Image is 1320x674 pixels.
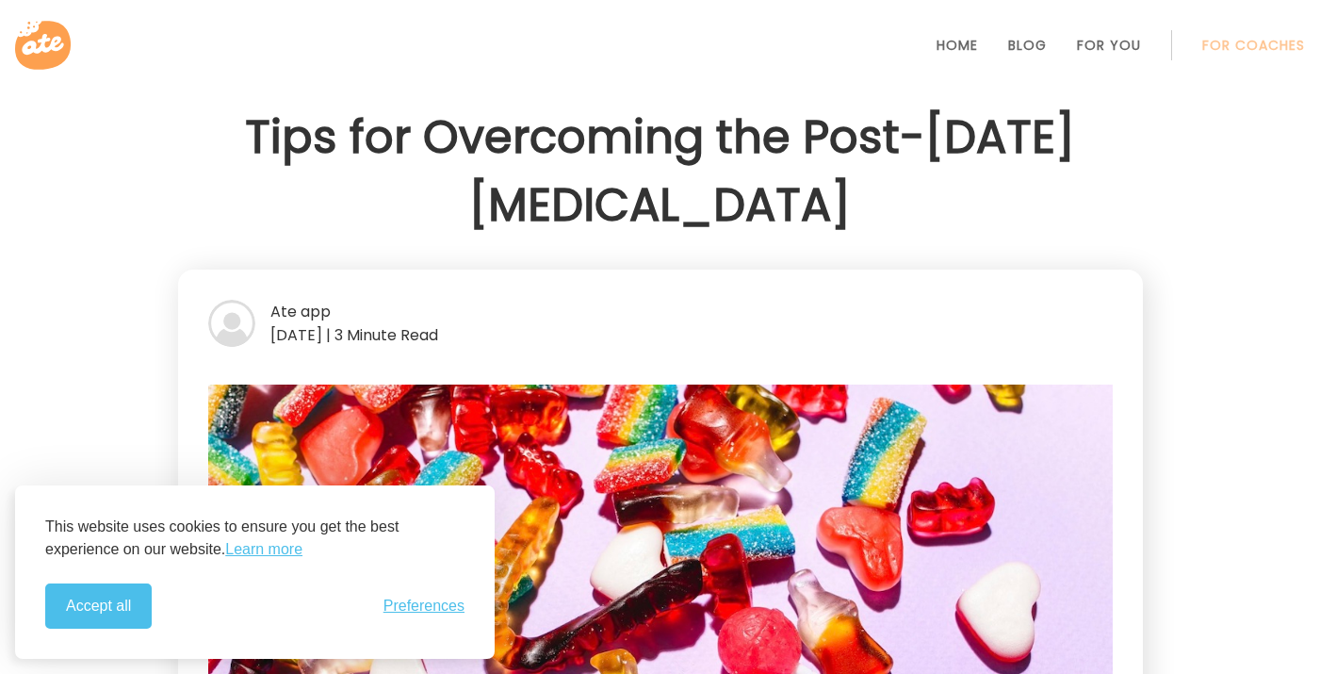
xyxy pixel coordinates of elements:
a: Blog [1008,38,1047,53]
a: Learn more [225,538,302,561]
span: Preferences [383,598,464,615]
img: bg-avatar-default.svg [208,300,255,347]
a: For Coaches [1202,38,1305,53]
button: Toggle preferences [383,598,464,615]
p: This website uses cookies to ensure you get the best experience on our website. [45,516,464,561]
div: [DATE] | 3 Minute Read [208,323,1113,347]
button: Accept all cookies [45,584,152,629]
a: For You [1077,38,1141,53]
h1: Tips for Overcoming the Post-[DATE] [MEDICAL_DATA] [178,104,1143,239]
a: Home [937,38,978,53]
div: Ate app [208,300,1113,323]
